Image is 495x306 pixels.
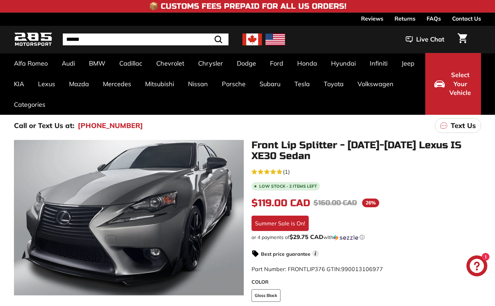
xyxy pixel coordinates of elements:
[453,28,471,51] a: Cart
[395,13,415,24] a: Returns
[7,94,52,115] a: Categories
[312,250,319,257] span: i
[427,13,441,24] a: FAQs
[362,199,379,207] span: 26%
[230,53,263,74] a: Dodge
[252,266,383,273] span: Part Number: FRONTLIP376 GTIN:
[263,53,290,74] a: Ford
[287,74,317,94] a: Tesla
[181,74,215,94] a: Nissan
[96,74,138,94] a: Mercedes
[252,167,481,176] a: 5.0 rating (1 votes)
[252,278,481,286] label: COLOR
[317,74,351,94] a: Toyota
[290,53,324,74] a: Honda
[31,74,62,94] a: Lexus
[55,53,82,74] a: Audi
[215,74,253,94] a: Porsche
[252,197,310,209] span: $119.00 CAD
[252,234,481,241] div: or 4 payments of with
[283,167,290,176] span: (1)
[14,31,52,48] img: Logo_285_Motorsport_areodynamics_components
[63,33,228,45] input: Search
[416,35,444,44] span: Live Chat
[290,233,323,240] span: $29.75 CAD
[451,120,476,131] p: Text Us
[7,74,31,94] a: KIA
[149,53,191,74] a: Chevrolet
[448,70,472,97] span: Select Your Vehicle
[464,255,489,278] inbox-online-store-chat: Shopify online store chat
[191,53,230,74] a: Chrysler
[341,266,383,273] span: 990013106977
[333,234,358,241] img: Sezzle
[149,2,346,10] h4: 📦 Customs Fees Prepaid for All US Orders!
[324,53,363,74] a: Hyundai
[395,53,421,74] a: Jeep
[361,13,383,24] a: Reviews
[363,53,395,74] a: Infiniti
[138,74,181,94] a: Mitsubishi
[7,53,55,74] a: Alfa Romeo
[261,251,310,257] strong: Best price guarantee
[253,74,287,94] a: Subaru
[112,53,149,74] a: Cadillac
[252,234,481,241] div: or 4 payments of$29.75 CADwithSezzle Click to learn more about Sezzle
[14,120,74,131] p: Call or Text Us at:
[435,118,481,133] a: Text Us
[425,53,481,115] button: Select Your Vehicle
[259,184,317,188] span: Low stock - 2 items left
[314,199,357,207] span: $160.00 CAD
[252,216,309,231] div: Summer Sale is On!
[452,13,481,24] a: Contact Us
[351,74,400,94] a: Volkswagen
[82,53,112,74] a: BMW
[252,140,481,162] h1: Front Lip Splitter - [DATE]-[DATE] Lexus IS XE30 Sedan
[78,120,143,131] a: [PHONE_NUMBER]
[62,74,96,94] a: Mazda
[397,31,453,48] button: Live Chat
